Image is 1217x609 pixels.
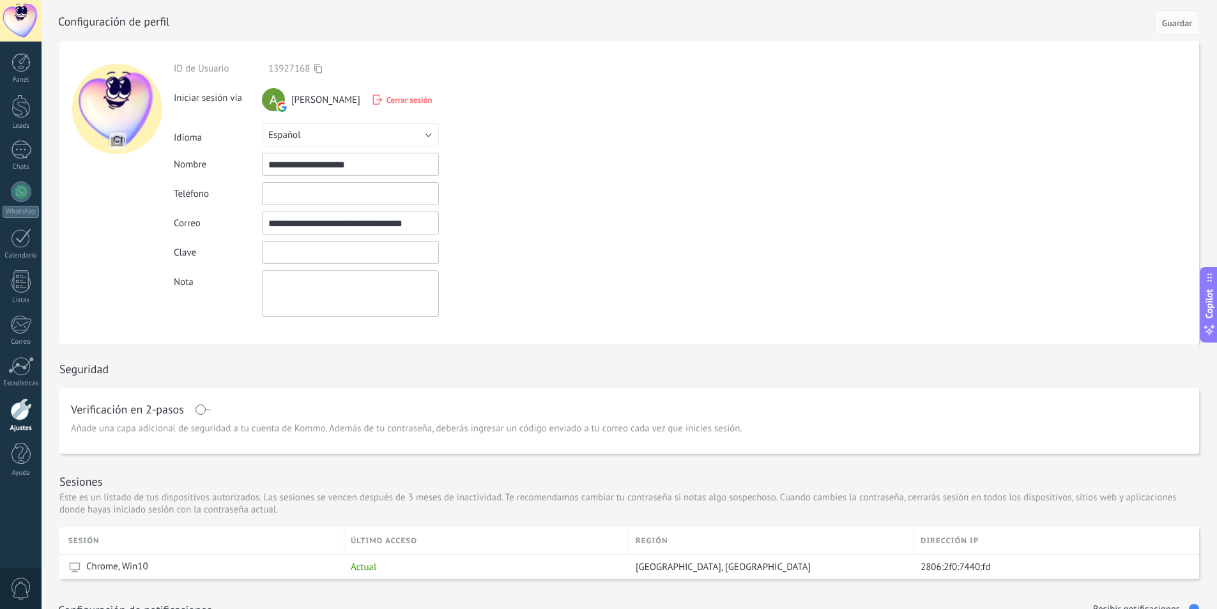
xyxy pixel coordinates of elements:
[174,247,262,259] div: Clave
[86,560,148,573] span: Chrome, Win10
[268,63,310,75] span: 13927168
[174,87,262,104] div: Iniciar sesión vía
[71,422,742,435] span: Añade una capa adicional de seguridad a tu cuenta de Kommo. Además de tu contraseña, deberás ingr...
[1203,289,1216,318] span: Copilot
[174,158,262,171] div: Nombre
[3,380,40,388] div: Estadísticas
[3,469,40,477] div: Ayuda
[3,122,40,130] div: Leads
[351,561,376,573] span: Actual
[914,527,1199,554] div: Dirección IP
[262,123,439,146] button: Español
[344,527,629,554] div: último acceso
[3,206,39,218] div: WhatsApp
[914,555,1190,579] div: 2806:2f0:7440:fd
[1155,10,1199,35] button: Guardar
[629,555,908,579] div: Xalapa, Mexico
[3,163,40,171] div: Chats
[71,405,184,415] h1: Verificación en 2-pasos
[3,338,40,346] div: Correo
[3,297,40,305] div: Listas
[174,188,262,200] div: Teléfono
[59,491,1199,516] p: Este es un listado de tus dispositivos autorizados. Las sesiones se vencen después de 3 meses de ...
[68,527,344,554] div: Sesión
[3,424,40,433] div: Ajustes
[59,362,109,376] h1: Seguridad
[3,252,40,260] div: Calendario
[1162,19,1192,27] span: Guardar
[387,95,432,105] span: Cerrar sesión
[174,127,262,144] div: Idioma
[174,270,262,288] div: Nota
[636,561,811,573] span: [GEOGRAPHIC_DATA], [GEOGRAPHIC_DATA]
[291,94,360,106] span: [PERSON_NAME]
[3,76,40,84] div: Panel
[174,63,262,75] div: ID de Usuario
[268,129,301,141] span: Español
[174,217,262,229] div: Correo
[629,527,914,554] div: Región
[921,561,990,573] span: 2806:2f0:7440:fd
[59,474,102,489] h1: Sesiones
